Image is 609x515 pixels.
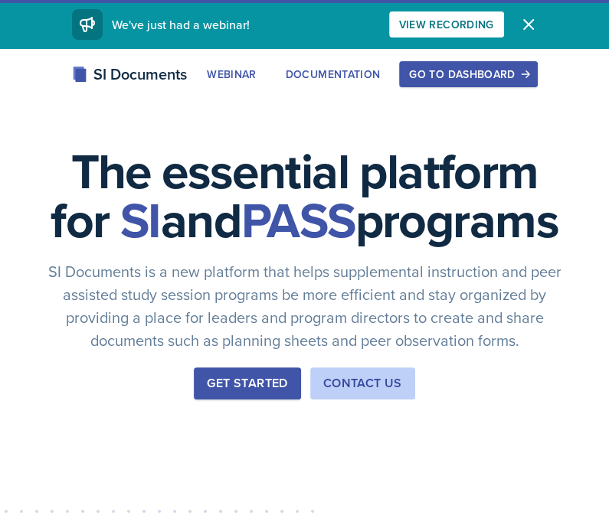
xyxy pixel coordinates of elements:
[194,367,300,399] button: Get Started
[276,61,391,87] button: Documentation
[323,374,402,393] div: Contact Us
[389,11,504,37] button: View Recording
[409,68,527,80] div: Go to Dashboard
[207,68,256,80] div: Webinar
[197,61,266,87] button: Webinar
[112,16,250,33] span: We've just had a webinar!
[399,18,494,31] div: View Recording
[286,68,381,80] div: Documentation
[399,61,537,87] button: Go to Dashboard
[72,63,187,86] div: SI Documents
[310,367,415,399] button: Contact Us
[207,374,287,393] div: Get Started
